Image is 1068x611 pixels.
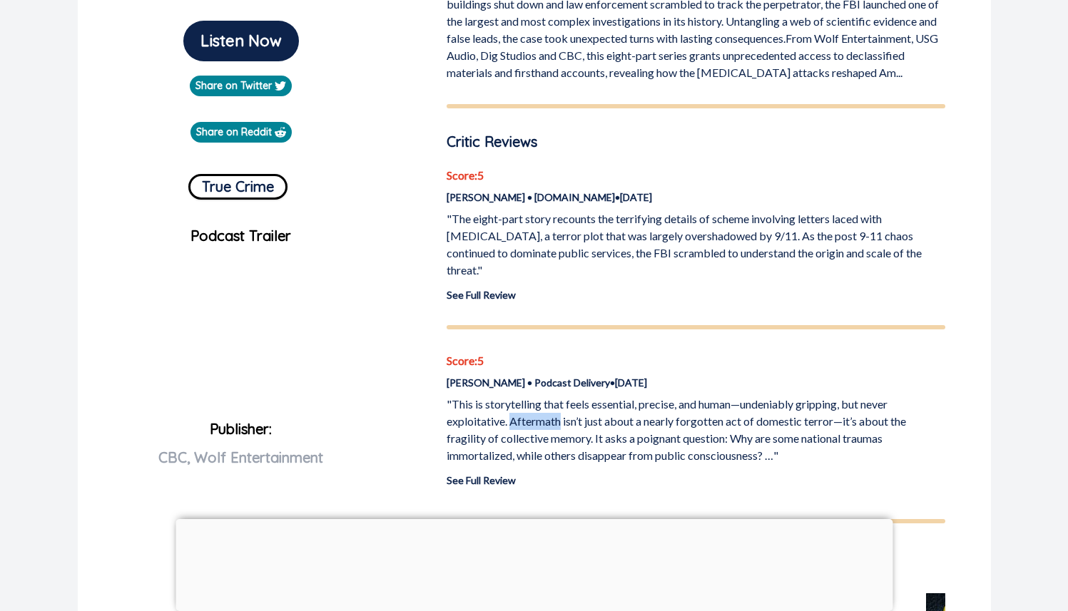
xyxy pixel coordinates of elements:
button: True Crime [188,174,288,200]
span: CBC, Wolf Entertainment [158,448,323,466]
a: Share on Twitter [190,76,292,96]
a: See Full Review [447,289,516,301]
p: [PERSON_NAME] • [DOMAIN_NAME] • [DATE] [447,190,945,205]
p: [PERSON_NAME] • Podcast Delivery • [DATE] [447,375,945,390]
a: Share on Reddit [190,122,292,143]
a: See Full Review [447,474,516,486]
iframe: Advertisement [176,519,892,607]
a: True Crime [188,168,288,200]
p: "The eight-part story recounts the terrifying details of scheme involving letters laced with [MED... [447,210,945,279]
p: Score: 5 [447,352,945,369]
p: Publisher: [89,415,394,518]
p: Critic Reviews [447,131,945,153]
p: Score: 5 [447,167,945,184]
p: "This is storytelling that feels essential, precise, and human—undeniably gripping, but never exp... [447,396,945,464]
button: Listen Now [183,21,299,61]
p: Podcast Trailer [89,225,394,247]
